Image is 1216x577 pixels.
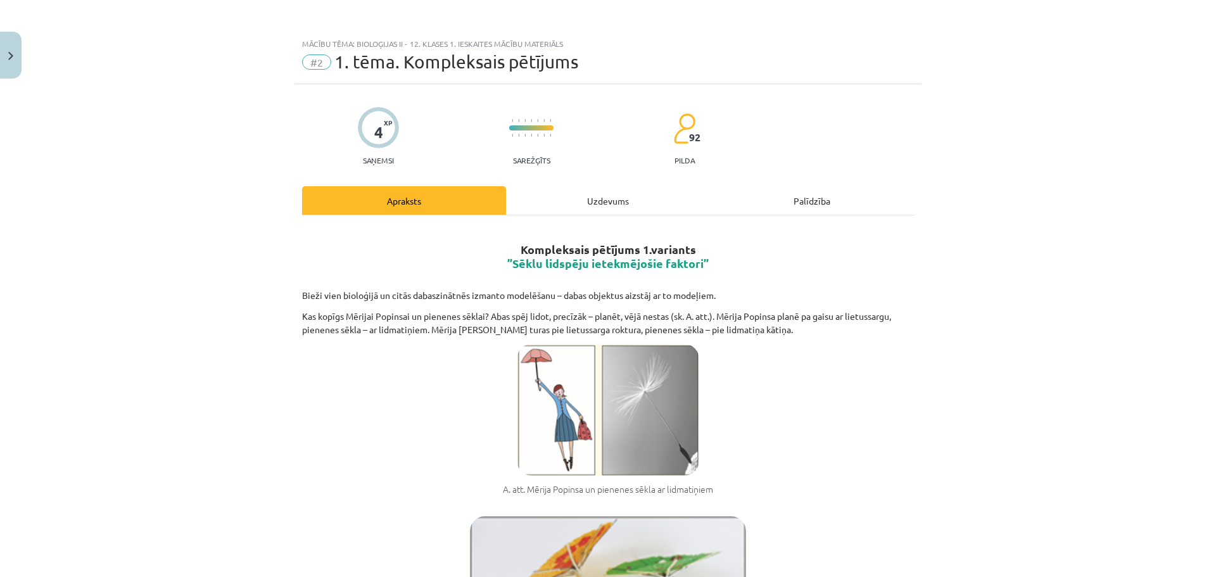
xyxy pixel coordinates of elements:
[543,119,545,122] img: icon-short-line-57e1e144782c952c97e751825c79c345078a6d821885a25fce030b3d8c18986b.svg
[302,39,914,48] div: Mācību tēma: Bioloģijas ii - 12. klases 1. ieskaites mācību materiāls
[302,54,331,70] span: #2
[674,156,695,165] p: pilda
[524,134,526,137] img: icon-short-line-57e1e144782c952c97e751825c79c345078a6d821885a25fce030b3d8c18986b.svg
[524,119,526,122] img: icon-short-line-57e1e144782c952c97e751825c79c345078a6d821885a25fce030b3d8c18986b.svg
[550,119,551,122] img: icon-short-line-57e1e144782c952c97e751825c79c345078a6d821885a25fce030b3d8c18986b.svg
[537,134,538,137] img: icon-short-line-57e1e144782c952c97e751825c79c345078a6d821885a25fce030b3d8c18986b.svg
[334,51,578,72] span: 1. tēma. Kompleksais pētījums
[673,113,695,144] img: students-c634bb4e5e11cddfef0936a35e636f08e4e9abd3cc4e673bd6f9a4125e45ecb1.svg
[384,119,392,126] span: XP
[302,186,506,215] div: Apraksts
[8,52,13,60] img: icon-close-lesson-0947bae3869378f0d4975bcd49f059093ad1ed9edebbc8119c70593378902aed.svg
[710,186,914,215] div: Palīdzība
[531,119,532,122] img: icon-short-line-57e1e144782c952c97e751825c79c345078a6d821885a25fce030b3d8c18986b.svg
[518,134,519,137] img: icon-short-line-57e1e144782c952c97e751825c79c345078a6d821885a25fce030b3d8c18986b.svg
[512,134,513,137] img: icon-short-line-57e1e144782c952c97e751825c79c345078a6d821885a25fce030b3d8c18986b.svg
[512,119,513,122] img: icon-short-line-57e1e144782c952c97e751825c79c345078a6d821885a25fce030b3d8c18986b.svg
[302,310,914,336] p: Kas kopīgs Mērijai Popinsai un pienenes sēklai? Abas spēj lidot, precīzāk – planēt, vējā nestas (...
[506,186,710,215] div: Uzdevums
[543,134,545,137] img: icon-short-line-57e1e144782c952c97e751825c79c345078a6d821885a25fce030b3d8c18986b.svg
[689,132,700,143] span: 92
[302,289,914,302] p: Bieži vien bioloģijā un citās dabaszinātnēs izmanto modelēšanu – dabas objektus aizstāj ar to mod...
[537,119,538,122] img: icon-short-line-57e1e144782c952c97e751825c79c345078a6d821885a25fce030b3d8c18986b.svg
[302,483,914,509] figcaption: A. att. Mērija Popinsa un pienenes sēkla ar lidmatiņiem
[507,256,709,270] span: ”Sēklu lidspēju ietekmējošie faktori”
[507,242,709,270] strong: Kompleksais pētījums 1.variants
[374,124,383,141] div: 4
[550,134,551,137] img: icon-short-line-57e1e144782c952c97e751825c79c345078a6d821885a25fce030b3d8c18986b.svg
[518,119,519,122] img: icon-short-line-57e1e144782c952c97e751825c79c345078a6d821885a25fce030b3d8c18986b.svg
[531,134,532,137] img: icon-short-line-57e1e144782c952c97e751825c79c345078a6d821885a25fce030b3d8c18986b.svg
[358,156,399,165] p: Saņemsi
[513,156,550,165] p: Sarežģīts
